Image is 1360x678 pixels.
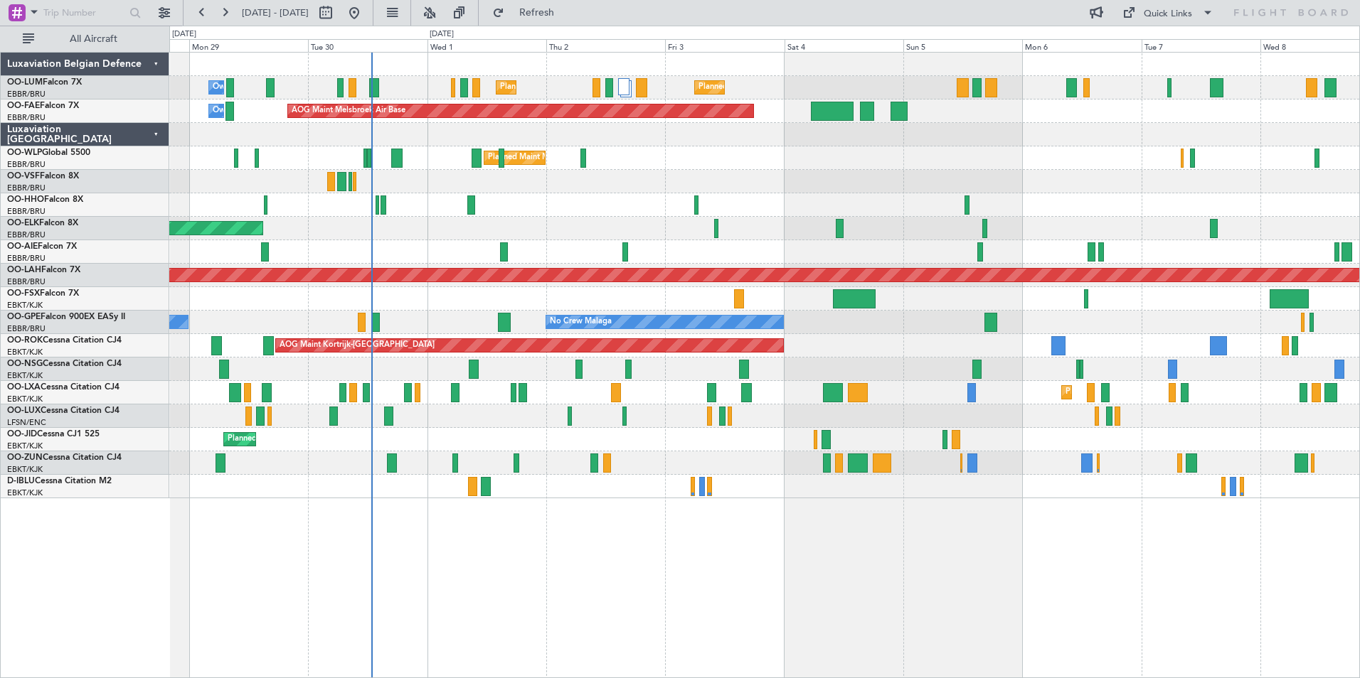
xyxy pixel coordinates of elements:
a: EBKT/KJK [7,394,43,404]
a: OO-AIEFalcon 7X [7,242,77,251]
span: Refresh [507,8,567,18]
div: No Crew Malaga [550,311,612,333]
a: EBBR/BRU [7,230,46,240]
a: EBKT/KJK [7,464,43,475]
span: OO-FSX [7,289,40,298]
span: OO-LAH [7,266,41,274]
span: OO-LUX [7,407,41,415]
a: EBBR/BRU [7,183,46,193]
span: OO-ROK [7,336,43,345]
a: OO-WLPGlobal 5500 [7,149,90,157]
span: OO-JID [7,430,37,438]
div: Planned Maint Kortrijk-[GEOGRAPHIC_DATA] [228,429,393,450]
a: OO-VSFFalcon 8X [7,172,79,181]
span: [DATE] - [DATE] [242,6,309,19]
span: OO-GPE [7,313,41,321]
div: Wed 1 [427,39,546,52]
a: EBBR/BRU [7,89,46,99]
div: Quick Links [1144,7,1192,21]
span: OO-ZUN [7,453,43,462]
a: EBBR/BRU [7,206,46,217]
div: AOG Maint Melsbroek Air Base [292,100,405,122]
div: Tue 30 [308,39,427,52]
a: OO-LXACessna Citation CJ4 [7,383,119,392]
span: OO-AIE [7,242,38,251]
div: Mon 6 [1022,39,1141,52]
a: OO-FAEFalcon 7X [7,102,79,110]
div: Tue 7 [1142,39,1260,52]
div: Planned Maint [GEOGRAPHIC_DATA] ([GEOGRAPHIC_DATA] National) [500,77,758,98]
a: OO-LUXCessna Citation CJ4 [7,407,119,415]
a: EBBR/BRU [7,323,46,334]
span: OO-ELK [7,219,39,227]
div: AOG Maint Kortrijk-[GEOGRAPHIC_DATA] [280,335,435,356]
span: OO-FAE [7,102,40,110]
div: [DATE] [172,28,196,41]
a: EBKT/KJK [7,441,43,451]
div: Owner Melsbroek Air Base [213,77,309,98]
span: OO-WLP [7,149,42,157]
span: OO-NSG [7,360,43,368]
div: Planned Maint Kortrijk-[GEOGRAPHIC_DATA] [1066,382,1231,403]
div: Owner Melsbroek Air Base [213,100,309,122]
a: D-IBLUCessna Citation M2 [7,477,112,485]
span: OO-LXA [7,383,41,392]
a: EBKT/KJK [7,488,43,498]
a: EBBR/BRU [7,253,46,264]
span: OO-LUM [7,78,43,87]
a: OO-NSGCessna Citation CJ4 [7,360,122,368]
a: OO-ELKFalcon 8X [7,219,78,227]
div: [DATE] [430,28,454,41]
a: EBKT/KJK [7,370,43,381]
button: All Aircraft [16,28,154,50]
span: OO-VSF [7,172,40,181]
div: Mon 29 [189,39,308,52]
div: Fri 3 [665,39,784,52]
div: Sat 4 [785,39,903,52]
span: D-IBLU [7,477,35,485]
span: OO-HHO [7,195,44,204]
div: Sun 5 [903,39,1022,52]
a: OO-ZUNCessna Citation CJ4 [7,453,122,462]
a: EBKT/KJK [7,347,43,357]
a: OO-JIDCessna CJ1 525 [7,430,100,438]
a: LFSN/ENC [7,417,46,428]
a: OO-FSXFalcon 7X [7,289,79,298]
a: EBKT/KJK [7,300,43,311]
a: OO-LUMFalcon 7X [7,78,82,87]
span: All Aircraft [37,34,150,44]
a: OO-GPEFalcon 900EX EASy II [7,313,125,321]
a: OO-HHOFalcon 8X [7,195,83,204]
a: EBBR/BRU [7,112,46,123]
button: Refresh [486,1,571,24]
a: OO-ROKCessna Citation CJ4 [7,336,122,345]
a: OO-LAHFalcon 7X [7,266,80,274]
div: Planned Maint [GEOGRAPHIC_DATA] ([GEOGRAPHIC_DATA] National) [698,77,956,98]
div: Planned Maint Milan (Linate) [488,147,590,168]
button: Quick Links [1115,1,1221,24]
input: Trip Number [43,2,125,23]
div: Thu 2 [546,39,665,52]
a: EBBR/BRU [7,159,46,170]
a: EBBR/BRU [7,276,46,287]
